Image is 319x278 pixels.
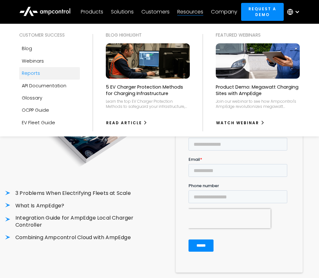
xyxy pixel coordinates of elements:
[189,104,290,263] iframe: Form 0
[106,99,190,109] div: Learn the top EV Charger Protection Methods to safeguard your infrastructure, including SSO, stro...
[19,42,80,55] a: Blog
[106,118,148,128] a: Read Article
[141,8,170,15] div: Customers
[177,8,203,15] div: Resources
[216,118,265,128] a: watch webinar
[22,57,44,65] div: Webinars
[19,80,80,92] a: API Documentation
[81,8,103,15] div: Products
[5,234,155,241] li: Combining Ampcontrol Cloud with AmpEdge
[19,92,80,104] a: Glossary
[216,31,300,39] div: Featured webinars
[19,55,80,67] a: Webinars
[216,120,259,126] div: watch webinar
[19,31,80,39] div: Customer success
[5,190,155,197] li: 3 Problems When Electrifying Fleets at Scale
[241,3,284,21] a: Request a demo
[106,120,142,126] div: Read Article
[111,8,134,15] div: Solutions
[211,8,237,15] div: Company
[106,84,190,97] p: 5 EV Charger Protection Methods for Charging Infrastructure
[22,70,40,77] div: Reports
[216,84,300,97] p: Product Demo: Megawatt Charging Sites with AmpEdge
[19,117,80,129] a: EV Fleet Guide
[5,214,155,229] li: Integration Guide for AmpEdge Local Charger Controller
[22,94,42,101] div: Glossary
[22,82,66,89] div: API Documentation
[22,45,32,52] div: Blog
[5,202,155,209] li: What Is AmpEdge?
[22,107,49,114] div: OCPP Guide
[19,67,80,79] a: Reports
[106,31,190,39] div: Blog Highlight
[216,99,300,109] div: Join our webinar to see how Ampcontrol's AmpEdge revolutionizes megawatt charging & microgrids wi...
[19,104,80,116] a: OCPP Guide
[22,119,55,126] div: EV Fleet Guide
